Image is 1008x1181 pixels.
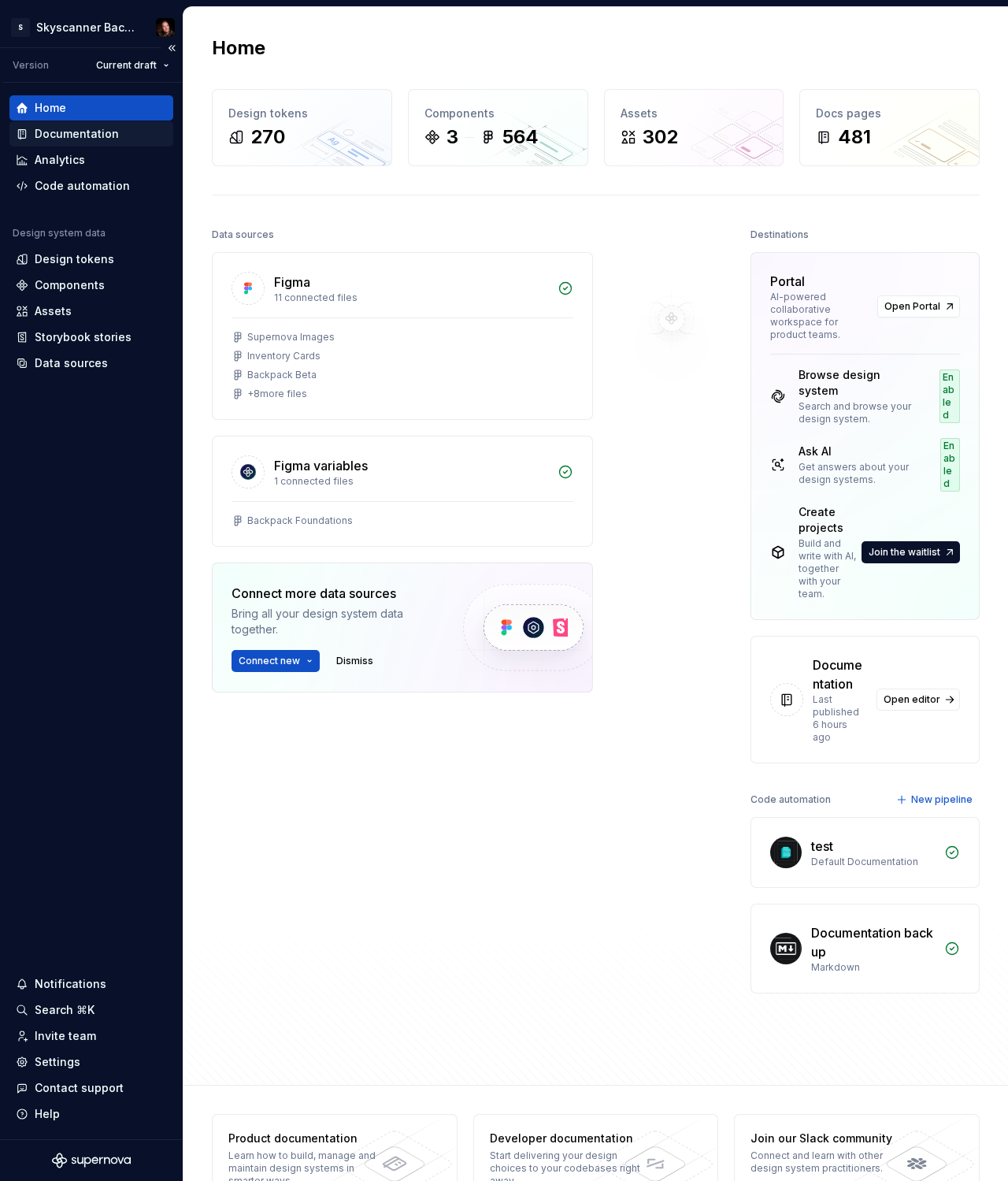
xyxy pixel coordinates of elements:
div: Docs pages [816,106,963,121]
button: Notifications [9,971,173,997]
div: Data sources [35,355,108,371]
div: Analytics [35,152,85,168]
div: Join our Slack community [750,1131,902,1146]
div: Last published 6 hours ago [813,693,867,744]
div: Figma variables [274,456,368,475]
div: Version [13,59,49,72]
div: 11 connected files [274,292,548,304]
div: Figma [274,273,310,292]
button: Join the waitlist [862,541,960,563]
a: Assets302 [604,89,784,166]
div: Connect and learn with other design system practitioners. [750,1149,902,1175]
a: Documentation [9,121,173,147]
div: Search and browse your design system. [799,400,911,425]
div: Portal [770,272,805,291]
button: SSkyscanner BackpackAdam Wilson [3,10,180,44]
button: New pipeline [891,789,980,811]
div: Backpack Beta [247,369,317,381]
div: Documentation [35,126,119,142]
div: Design system data [13,227,106,240]
a: Invite team [9,1023,173,1049]
div: 302 [643,124,678,150]
div: Connect more data sources [232,584,436,603]
div: Markdown [811,961,935,974]
div: Assets [621,106,768,121]
button: Dismiss [329,650,380,672]
div: 3 [447,124,458,150]
div: Get answers about your design systems. [799,461,912,486]
a: Assets [9,299,173,324]
div: 1 connected files [274,475,548,488]
a: Code automation [9,173,173,199]
div: Enabled [940,438,960,492]
div: 270 [250,124,285,150]
a: Components3564 [408,89,588,166]
a: Design tokens [9,247,173,272]
button: Help [9,1101,173,1127]
button: Current draft [89,54,176,76]
div: Bring all your design system data together. [232,606,436,637]
a: Figma variables1 connected filesBackpack Foundations [212,436,593,547]
div: Default Documentation [811,856,935,868]
div: + 8 more files [247,388,307,400]
button: Collapse sidebar [161,37,183,59]
div: Documentation back up [811,923,935,961]
div: Destinations [750,224,809,246]
div: test [811,837,833,856]
div: Browse design system [799,367,911,399]
a: Open editor [876,689,960,711]
div: Components [35,277,105,293]
div: Create projects [799,504,858,536]
span: Open editor [884,693,940,706]
a: Home [9,95,173,121]
div: Supernova Images [247,331,335,344]
div: Product documentation [228,1131,380,1146]
div: Invite team [35,1028,96,1044]
button: Contact support [9,1075,173,1101]
div: Documentation [813,655,867,693]
h2: Home [212,35,265,61]
a: Storybook stories [9,325,173,350]
div: Ask AI [799,444,912,459]
div: Notifications [35,976,106,992]
img: Adam Wilson [156,18,175,37]
svg: Supernova Logo [52,1153,131,1168]
div: Assets [35,303,72,319]
a: Design tokens270 [212,89,392,166]
div: Skyscanner Backpack [36,20,137,35]
div: Help [35,1106,60,1122]
a: Settings [9,1049,173,1075]
div: Contact support [35,1080,124,1096]
div: 481 [838,124,871,150]
span: New pipeline [911,793,973,806]
div: Backpack Foundations [247,514,353,527]
div: Settings [35,1054,80,1070]
a: Analytics [9,147,173,173]
div: Inventory Cards [247,350,321,362]
a: Data sources [9,351,173,376]
span: Open Portal [884,300,940,313]
div: S [11,18,30,37]
div: Enabled [939,370,960,423]
div: Developer documentation [490,1131,641,1146]
span: Connect new [239,655,300,667]
div: 564 [502,124,539,150]
div: Design tokens [228,106,376,121]
div: Data sources [212,224,274,246]
a: Open Portal [877,295,960,318]
button: Search ⌘K [9,997,173,1023]
div: AI-powered collaborative workspace for product teams. [770,291,868,341]
span: Join the waitlist [869,546,940,559]
div: Design tokens [35,251,114,267]
div: Home [35,100,66,116]
div: Code automation [35,178,130,194]
div: Build and write with AI, together with your team. [799,537,858,600]
a: Figma11 connected filesSupernova ImagesInventory CardsBackpack Beta+8more files [212,252,593,420]
a: Components [9,273,173,298]
div: Storybook stories [35,329,132,345]
a: Docs pages481 [799,89,980,166]
button: Connect new [232,650,320,672]
span: Dismiss [336,655,373,667]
